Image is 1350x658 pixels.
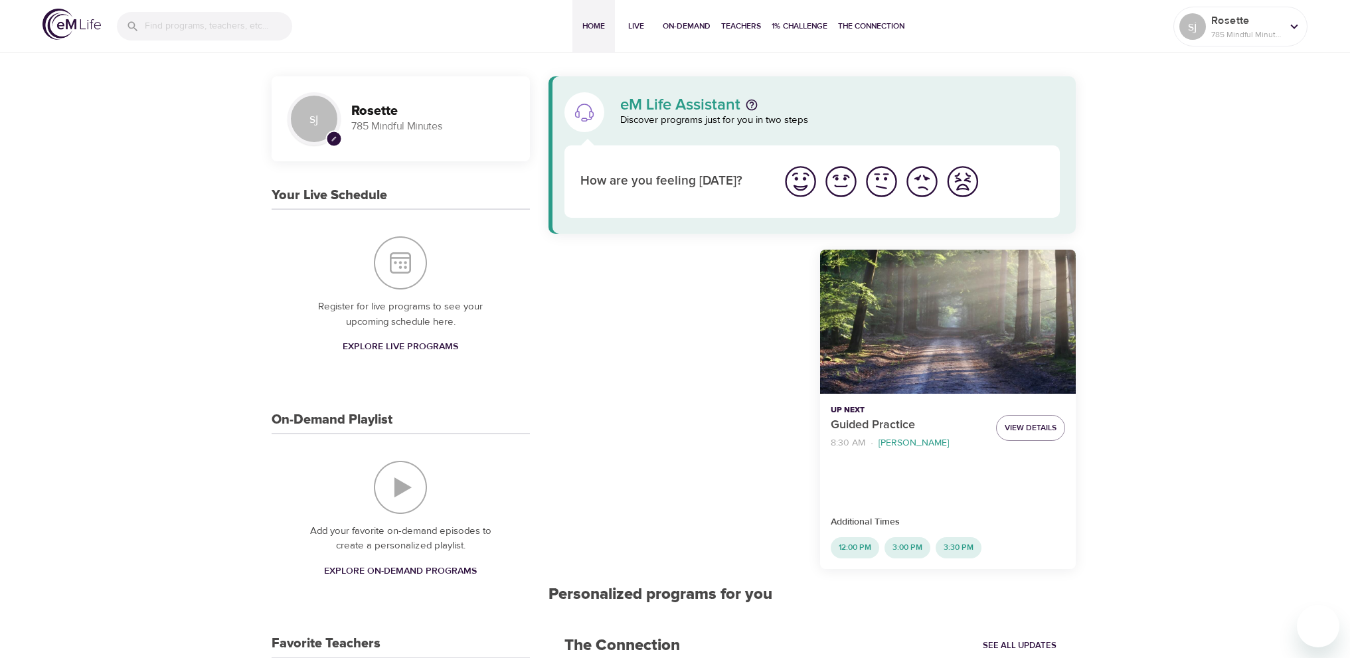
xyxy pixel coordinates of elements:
[979,635,1060,656] a: See All Updates
[574,102,595,123] img: eM Life Assistant
[831,537,879,558] div: 12:00 PM
[831,404,985,416] p: Up Next
[831,542,879,553] span: 12:00 PM
[863,163,900,200] img: ok
[936,542,981,553] span: 3:30 PM
[879,436,949,450] p: [PERSON_NAME]
[944,163,981,200] img: worst
[663,19,711,33] span: On-Demand
[324,563,477,580] span: Explore On-Demand Programs
[578,19,610,33] span: Home
[885,537,930,558] div: 3:00 PM
[821,161,861,202] button: I'm feeling good
[548,585,1076,604] h2: Personalized programs for you
[620,19,652,33] span: Live
[1297,605,1339,647] iframe: Button to launch messaging window
[942,161,983,202] button: I'm feeling worst
[831,434,985,452] nav: breadcrumb
[1211,29,1282,41] p: 785 Mindful Minutes
[374,461,427,514] img: On-Demand Playlist
[885,542,930,553] span: 3:00 PM
[983,638,1056,653] span: See All Updates
[298,524,503,554] p: Add your favorite on-demand episodes to create a personalized playlist.
[1179,13,1206,40] div: sj
[272,188,387,203] h3: Your Live Schedule
[823,163,859,200] img: good
[772,19,827,33] span: 1% Challenge
[319,559,482,584] a: Explore On-Demand Programs
[996,415,1065,441] button: View Details
[351,104,514,119] h3: Rosette
[343,339,458,355] span: Explore Live Programs
[838,19,904,33] span: The Connection
[42,9,101,40] img: logo
[831,416,985,434] p: Guided Practice
[902,161,942,202] button: I'm feeling bad
[351,119,514,134] p: 785 Mindful Minutes
[936,537,981,558] div: 3:30 PM
[1211,13,1282,29] p: Rosette
[374,236,427,289] img: Your Live Schedule
[1005,421,1056,435] span: View Details
[820,250,1076,394] button: Guided Practice
[620,113,1060,128] p: Discover programs just for you in two steps
[580,172,764,191] p: How are you feeling [DATE]?
[904,163,940,200] img: bad
[721,19,761,33] span: Teachers
[831,515,1065,529] p: Additional Times
[272,636,380,651] h3: Favorite Teachers
[782,163,819,200] img: great
[861,161,902,202] button: I'm feeling ok
[298,299,503,329] p: Register for live programs to see your upcoming schedule here.
[337,335,464,359] a: Explore Live Programs
[288,92,341,145] div: sj
[831,436,865,450] p: 8:30 AM
[780,161,821,202] button: I'm feeling great
[871,434,873,452] li: ·
[272,412,392,428] h3: On-Demand Playlist
[620,97,740,113] p: eM Life Assistant
[145,12,292,41] input: Find programs, teachers, etc...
